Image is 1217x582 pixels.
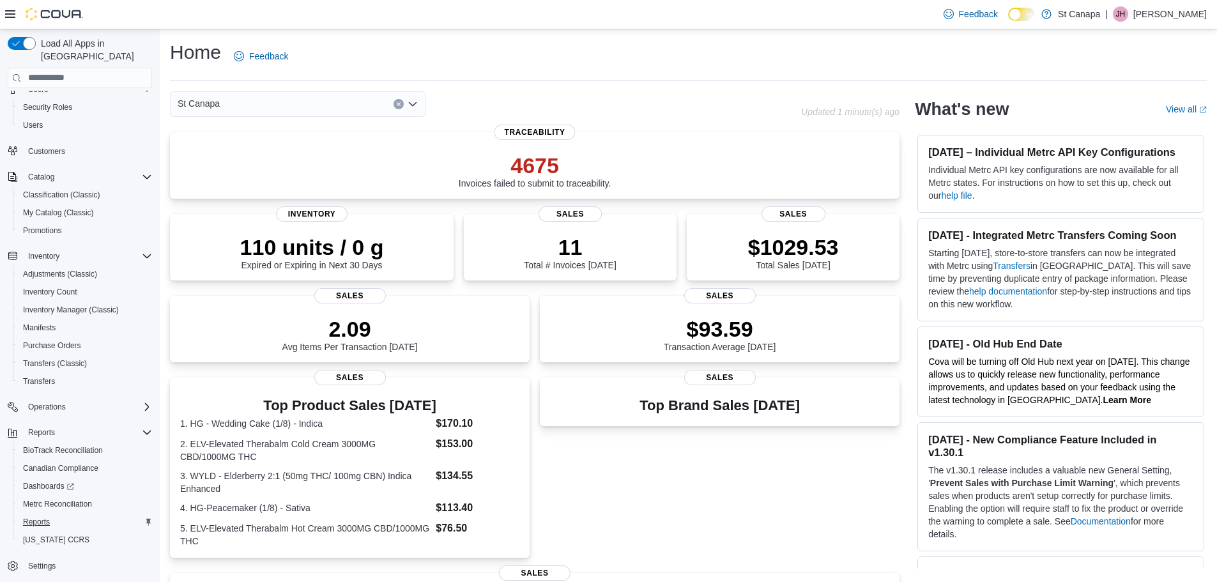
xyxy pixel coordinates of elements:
[28,402,66,412] span: Operations
[664,316,776,352] div: Transaction Average [DATE]
[28,251,59,261] span: Inventory
[1116,6,1126,22] span: JH
[18,338,86,353] a: Purchase Orders
[436,436,519,452] dd: $153.00
[3,142,157,160] button: Customers
[180,417,431,430] dt: 1. HG - Wedding Cake (1/8) - Indica
[26,8,83,20] img: Cova
[748,234,839,270] div: Total Sales [DATE]
[684,370,756,385] span: Sales
[18,374,152,389] span: Transfers
[969,286,1047,296] a: help documentation
[1105,6,1108,22] p: |
[639,398,800,413] h3: Top Brand Sales [DATE]
[13,513,157,531] button: Reports
[801,107,899,117] p: Updated 1 minute(s) ago
[23,358,87,369] span: Transfers (Classic)
[180,502,431,514] dt: 4. HG-Peacemaker (1/8) - Sativa
[18,496,152,512] span: Metrc Reconciliation
[28,561,56,571] span: Settings
[23,399,71,415] button: Operations
[23,287,77,297] span: Inventory Count
[928,464,1193,540] p: The v1.30.1 release includes a valuable new General Setting, ' ', which prevents sales when produ...
[18,118,152,133] span: Users
[928,247,1193,310] p: Starting [DATE], store-to-store transfers can now be integrated with Metrc using in [GEOGRAPHIC_D...
[1071,516,1131,526] a: Documentation
[18,356,92,371] a: Transfers (Classic)
[18,284,82,300] a: Inventory Count
[915,99,1009,119] h2: What's new
[539,206,602,222] span: Sales
[13,477,157,495] a: Dashboards
[23,425,152,440] span: Reports
[18,338,152,353] span: Purchase Orders
[18,187,152,203] span: Classification (Classic)
[23,558,61,574] a: Settings
[23,399,152,415] span: Operations
[23,143,152,159] span: Customers
[459,153,611,188] div: Invoices failed to submit to traceability.
[23,341,81,351] span: Purchase Orders
[18,266,152,282] span: Adjustments (Classic)
[1008,8,1035,21] input: Dark Mode
[1008,21,1009,22] span: Dark Mode
[23,249,65,264] button: Inventory
[314,370,386,385] span: Sales
[18,223,67,238] a: Promotions
[18,514,152,530] span: Reports
[494,125,576,140] span: Traceability
[23,169,152,185] span: Catalog
[13,441,157,459] button: BioTrack Reconciliation
[3,398,157,416] button: Operations
[249,50,288,63] span: Feedback
[180,438,431,463] dt: 2. ELV-Elevated Therabalm Cold Cream 3000MG CBD/1000MG THC
[28,172,54,182] span: Catalog
[18,320,152,335] span: Manifests
[928,337,1193,350] h3: [DATE] - Old Hub End Date
[13,222,157,240] button: Promotions
[941,190,972,201] a: help file
[930,478,1114,488] strong: Prevent Sales with Purchase Limit Warning
[23,558,152,574] span: Settings
[524,234,616,270] div: Total # Invoices [DATE]
[928,356,1190,405] span: Cova will be turning off Old Hub next year on [DATE]. This change allows us to quickly release ne...
[180,470,431,495] dt: 3. WYLD - Elderberry 2:1 (50mg THC/ 100mg CBN) Indica Enhanced
[664,316,776,342] p: $93.59
[1103,395,1151,405] a: Learn More
[23,499,92,509] span: Metrc Reconciliation
[23,226,62,236] span: Promotions
[13,319,157,337] button: Manifests
[928,433,1193,459] h3: [DATE] - New Compliance Feature Included in v1.30.1
[18,479,152,494] span: Dashboards
[1133,6,1207,22] p: [PERSON_NAME]
[18,223,152,238] span: Promotions
[18,443,108,458] a: BioTrack Reconciliation
[13,459,157,477] button: Canadian Compliance
[1058,6,1100,22] p: St Canapa
[23,445,103,456] span: BioTrack Reconciliation
[23,249,152,264] span: Inventory
[23,120,43,130] span: Users
[408,99,418,109] button: Open list of options
[229,43,293,69] a: Feedback
[28,146,65,157] span: Customers
[18,187,105,203] a: Classification (Classic)
[180,522,431,548] dt: 5. ELV-Elevated Therabalm Hot Cream 3000MG CBD/1000MG THC
[459,153,611,178] p: 4675
[3,247,157,265] button: Inventory
[13,337,157,355] button: Purchase Orders
[13,116,157,134] button: Users
[23,144,70,159] a: Customers
[436,468,519,484] dd: $134.55
[928,146,1193,158] h3: [DATE] – Individual Metrc API Key Configurations
[23,376,55,387] span: Transfers
[36,37,152,63] span: Load All Apps in [GEOGRAPHIC_DATA]
[18,100,77,115] a: Security Roles
[928,164,1193,202] p: Individual Metrc API key configurations are now available for all Metrc states. For instructions ...
[23,517,50,527] span: Reports
[23,208,94,218] span: My Catalog (Classic)
[23,169,59,185] button: Catalog
[3,556,157,575] button: Settings
[1166,104,1207,114] a: View allExternal link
